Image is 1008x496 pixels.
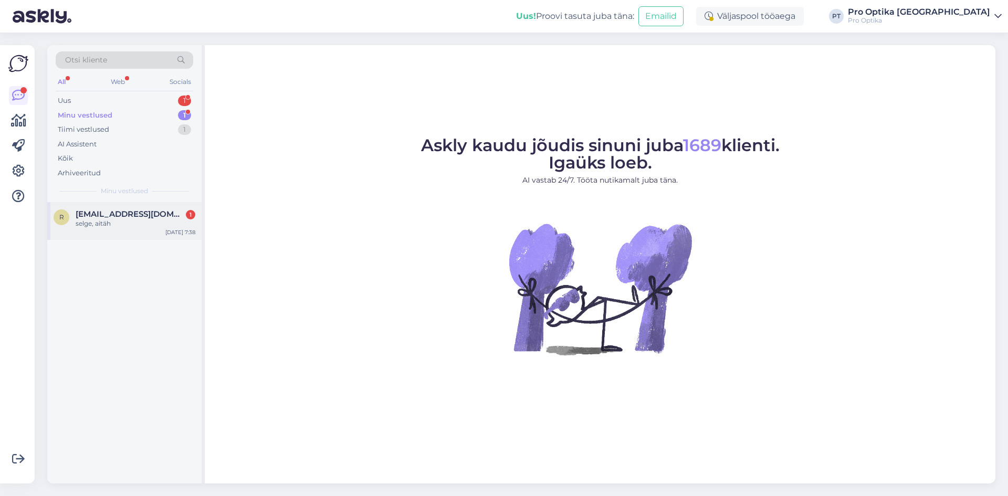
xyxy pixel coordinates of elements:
[696,7,804,26] div: Väljaspool tööaega
[516,10,634,23] div: Proovi tasuta juba täna:
[848,8,1002,25] a: Pro Optika [GEOGRAPHIC_DATA]Pro Optika
[58,168,101,178] div: Arhiveeritud
[8,54,28,73] img: Askly Logo
[65,55,107,66] span: Otsi kliente
[58,124,109,135] div: Tiimi vestlused
[848,8,990,16] div: Pro Optika [GEOGRAPHIC_DATA]
[109,75,127,89] div: Web
[101,186,148,196] span: Minu vestlused
[178,110,191,121] div: 1
[516,11,536,21] b: Uus!
[178,96,191,106] div: 1
[638,6,684,26] button: Emailid
[76,219,195,228] div: selge, aitäh
[58,139,97,150] div: AI Assistent
[421,175,780,186] p: AI vastab 24/7. Tööta nutikamalt juba täna.
[58,96,71,106] div: Uus
[186,210,195,219] div: 1
[56,75,68,89] div: All
[506,194,695,383] img: No Chat active
[683,135,721,155] span: 1689
[58,110,112,121] div: Minu vestlused
[848,16,990,25] div: Pro Optika
[829,9,844,24] div: PT
[76,209,185,219] span: regiina14.viirmets@gmail.com
[178,124,191,135] div: 1
[167,75,193,89] div: Socials
[58,153,73,164] div: Kõik
[165,228,195,236] div: [DATE] 7:38
[59,213,64,221] span: r
[421,135,780,173] span: Askly kaudu jõudis sinuni juba klienti. Igaüks loeb.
